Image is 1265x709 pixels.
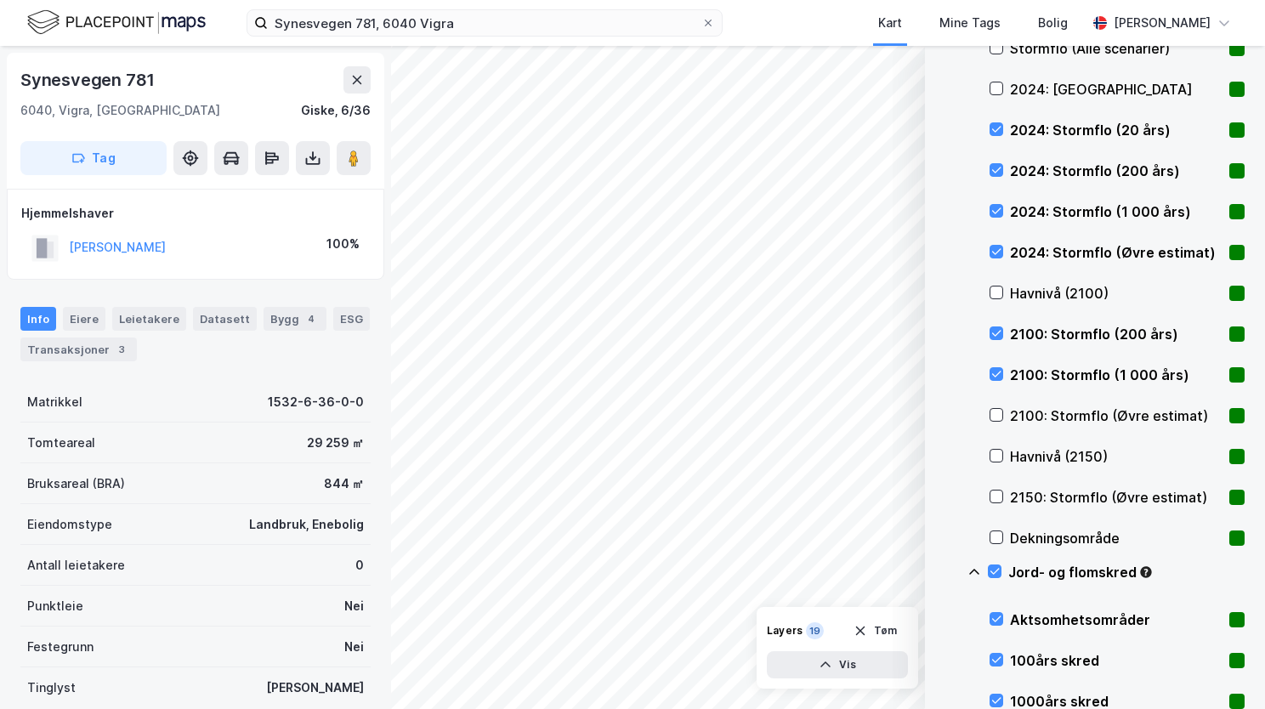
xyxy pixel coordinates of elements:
div: Info [20,307,56,331]
div: Nei [344,596,364,616]
div: 6040, Vigra, [GEOGRAPHIC_DATA] [20,100,220,121]
div: 2024: [GEOGRAPHIC_DATA] [1010,79,1222,99]
div: Hjemmelshaver [21,203,370,224]
div: 4 [303,310,320,327]
div: Kart [878,13,902,33]
div: 2024: Stormflo (1 000 års) [1010,201,1222,222]
div: 2024: Stormflo (Øvre estimat) [1010,242,1222,263]
div: Matrikkel [27,392,82,412]
button: Vis [767,651,908,678]
div: 2024: Stormflo (20 års) [1010,120,1222,140]
div: 100% [326,234,360,254]
div: Nei [344,637,364,657]
div: Mine Tags [939,13,1001,33]
div: ESG [333,307,370,331]
div: Tinglyst [27,678,76,698]
div: 3 [113,341,130,358]
div: 2150: Stormflo (Øvre estimat) [1010,487,1222,508]
div: Jord- og flomskred [1008,562,1245,582]
div: Stormflo (Alle scenarier) [1010,38,1222,59]
button: Tag [20,141,167,175]
div: Dekningsområde [1010,528,1222,548]
div: 29 259 ㎡ [307,433,364,453]
div: Antall leietakere [27,555,125,576]
div: 2024: Stormflo (200 års) [1010,161,1222,181]
div: Datasett [193,307,257,331]
div: 2100: Stormflo (Øvre estimat) [1010,406,1222,426]
div: Havnivå (2150) [1010,446,1222,467]
div: 844 ㎡ [324,474,364,494]
div: 100års skred [1010,650,1222,671]
div: [PERSON_NAME] [1114,13,1211,33]
div: Tooltip anchor [1138,564,1154,580]
div: [PERSON_NAME] [266,678,364,698]
div: Bolig [1038,13,1068,33]
div: 0 [355,555,364,576]
div: Leietakere [112,307,186,331]
div: 2100: Stormflo (200 års) [1010,324,1222,344]
div: Festegrunn [27,637,94,657]
div: Bygg [264,307,326,331]
div: Layers [767,624,803,638]
div: 19 [806,622,824,639]
div: Tomteareal [27,433,95,453]
div: Landbruk, Enebolig [249,514,364,535]
div: Aktsomhetsområder [1010,610,1222,630]
button: Tøm [842,617,908,644]
div: Transaksjoner [20,337,137,361]
div: Eiere [63,307,105,331]
div: 2100: Stormflo (1 000 års) [1010,365,1222,385]
div: 1532-6-36-0-0 [268,392,364,412]
div: Punktleie [27,596,83,616]
input: Søk på adresse, matrikkel, gårdeiere, leietakere eller personer [268,10,701,36]
div: Havnivå (2100) [1010,283,1222,303]
div: Synesvegen 781 [20,66,158,94]
div: Eiendomstype [27,514,112,535]
div: Bruksareal (BRA) [27,474,125,494]
iframe: Chat Widget [1180,627,1265,709]
img: logo.f888ab2527a4732fd821a326f86c7f29.svg [27,8,206,37]
div: Giske, 6/36 [301,100,371,121]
